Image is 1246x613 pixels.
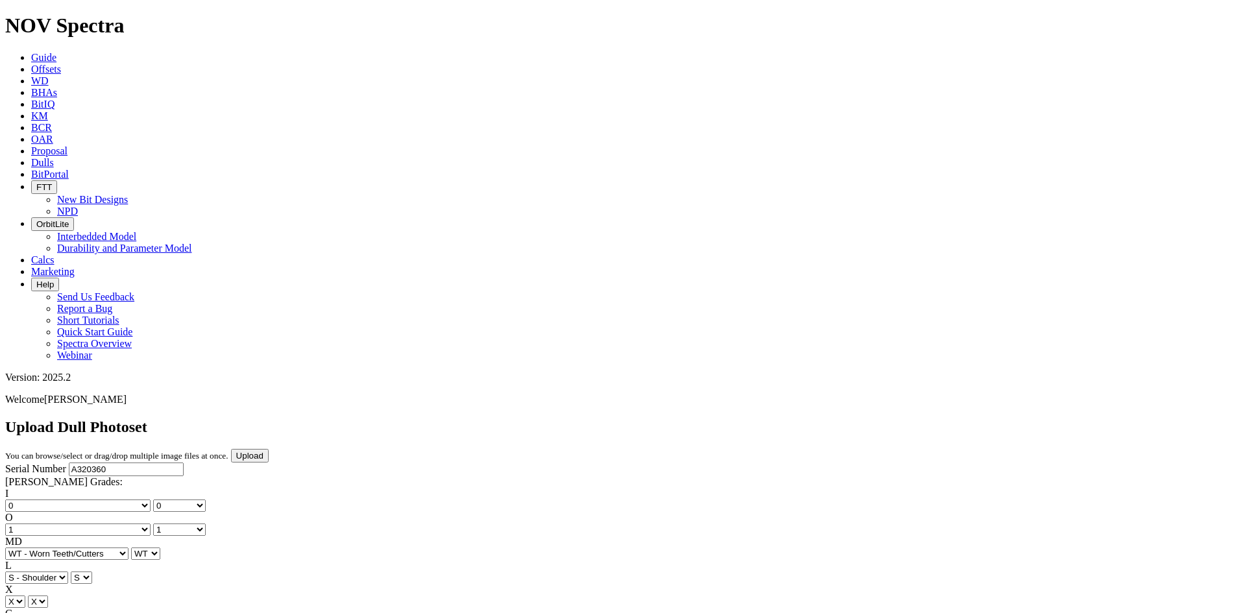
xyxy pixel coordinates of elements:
[44,394,127,405] span: [PERSON_NAME]
[57,338,132,349] a: Spectra Overview
[31,254,55,265] a: Calcs
[31,180,57,194] button: FTT
[231,449,269,463] input: Upload
[57,326,132,337] a: Quick Start Guide
[31,99,55,110] a: BitIQ
[31,134,53,145] a: OAR
[31,87,57,98] a: BHAs
[5,372,1241,383] div: Version: 2025.2
[31,278,59,291] button: Help
[5,418,1241,436] h2: Upload Dull Photoset
[5,488,8,499] label: I
[31,52,56,63] a: Guide
[57,303,112,314] a: Report a Bug
[5,536,22,547] label: MD
[57,243,192,254] a: Durability and Parameter Model
[57,315,119,326] a: Short Tutorials
[31,122,52,133] a: BCR
[5,560,12,571] label: L
[57,206,78,217] a: NPD
[31,217,74,231] button: OrbitLite
[5,463,66,474] label: Serial Number
[5,512,13,523] label: O
[31,266,75,277] a: Marketing
[57,194,128,205] a: New Bit Designs
[36,182,52,192] span: FTT
[5,476,1241,488] div: [PERSON_NAME] Grades:
[5,14,1241,38] h1: NOV Spectra
[31,157,54,168] a: Dulls
[36,219,69,229] span: OrbitLite
[31,75,49,86] a: WD
[31,145,67,156] a: Proposal
[57,291,134,302] a: Send Us Feedback
[5,394,1241,405] p: Welcome
[5,584,13,595] label: X
[36,280,54,289] span: Help
[31,169,69,180] a: BitPortal
[31,110,48,121] a: KM
[57,350,92,361] a: Webinar
[57,231,136,242] a: Interbedded Model
[31,64,61,75] a: Offsets
[5,451,228,461] small: You can browse/select or drag/drop multiple image files at once.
